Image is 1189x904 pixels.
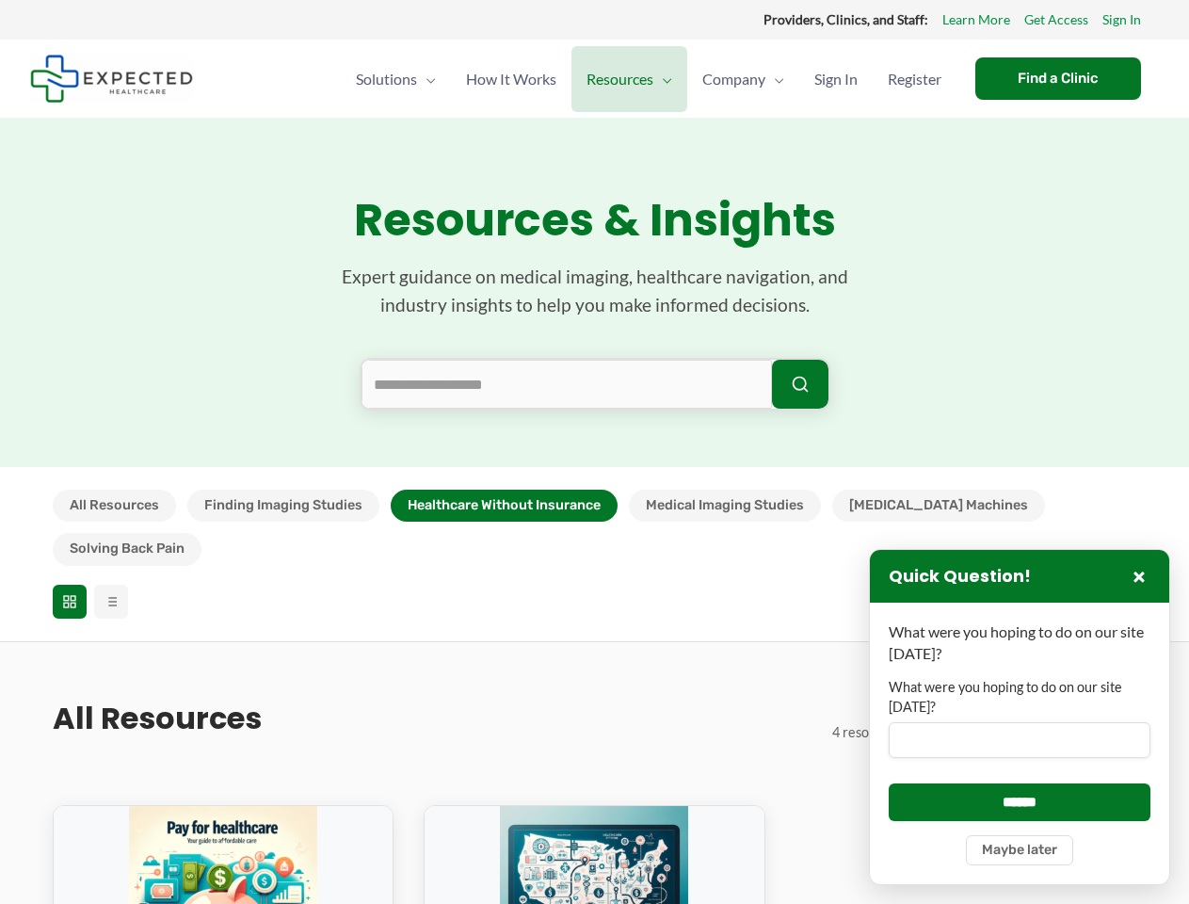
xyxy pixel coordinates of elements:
span: Menu Toggle [417,46,436,112]
span: Menu Toggle [653,46,672,112]
a: ResourcesMenu Toggle [571,46,687,112]
img: Expected Healthcare Logo - side, dark font, small [30,55,193,103]
label: What were you hoping to do on our site [DATE]? [889,678,1150,717]
h3: Quick Question! [889,566,1031,588]
button: Close [1128,565,1150,588]
strong: Providers, Clinics, and Staff: [763,11,928,27]
p: What were you hoping to do on our site [DATE]? [889,621,1150,664]
a: Register [873,46,956,112]
h1: Resources & Insights [53,193,1137,248]
button: Maybe later [966,835,1073,865]
button: Healthcare Without Insurance [391,490,618,522]
a: Find a Clinic [975,57,1141,100]
a: How It Works [451,46,571,112]
button: Finding Imaging Studies [187,490,379,522]
button: All Resources [53,490,176,522]
span: Sign In [814,46,858,112]
span: How It Works [466,46,556,112]
a: Sign In [799,46,873,112]
nav: Primary Site Navigation [341,46,956,112]
a: CompanyMenu Toggle [687,46,799,112]
span: Menu Toggle [765,46,784,112]
p: Expert guidance on medical imaging, healthcare navigation, and industry insights to help you make... [313,263,877,320]
span: 4 resources found in Healthcare Without Insurance [832,724,1137,740]
span: Company [702,46,765,112]
span: Solutions [356,46,417,112]
a: SolutionsMenu Toggle [341,46,451,112]
a: Sign In [1102,8,1141,32]
a: Learn More [942,8,1010,32]
span: Register [888,46,941,112]
a: Get Access [1024,8,1088,32]
h2: All Resources [53,699,262,738]
button: [MEDICAL_DATA] Machines [832,490,1045,522]
button: Medical Imaging Studies [629,490,821,522]
button: Solving Back Pain [53,533,201,565]
span: Resources [586,46,653,112]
